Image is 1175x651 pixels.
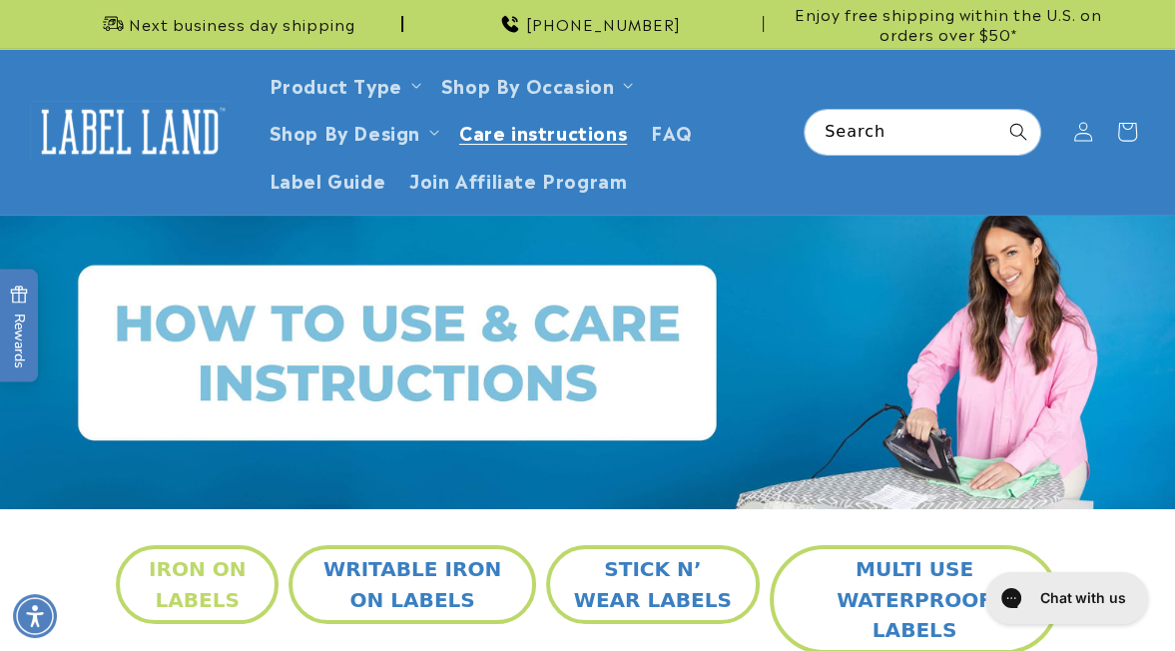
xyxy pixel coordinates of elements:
[397,156,639,203] a: Join Affiliate Program
[116,545,279,623] button: IRON ON LABELS
[639,108,705,155] a: FAQ
[270,118,420,145] a: Shop By Design
[10,286,28,368] span: Rewards
[270,71,402,98] a: Product Type
[996,110,1040,154] button: Search
[409,168,627,191] span: Join Affiliate Program
[546,545,760,623] button: STICK N’ WEAR LABELS
[975,565,1155,631] iframe: Gorgias live chat messenger
[429,61,642,108] summary: Shop By Occasion
[129,14,355,34] span: Next business day shipping
[13,594,57,638] div: Accessibility Menu
[651,120,693,143] span: FAQ
[526,14,681,34] span: [PHONE_NUMBER]
[441,73,615,96] span: Shop By Occasion
[23,93,238,170] a: Label Land
[258,61,429,108] summary: Product Type
[289,545,535,623] button: WRITABLE IRON ON LABELS
[459,120,627,143] span: Care instructions
[270,168,386,191] span: Label Guide
[258,156,398,203] a: Label Guide
[258,108,447,155] summary: Shop By Design
[772,4,1125,43] span: Enjoy free shipping within the U.S. on orders over $50*
[447,108,639,155] a: Care instructions
[30,101,230,163] img: Label Land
